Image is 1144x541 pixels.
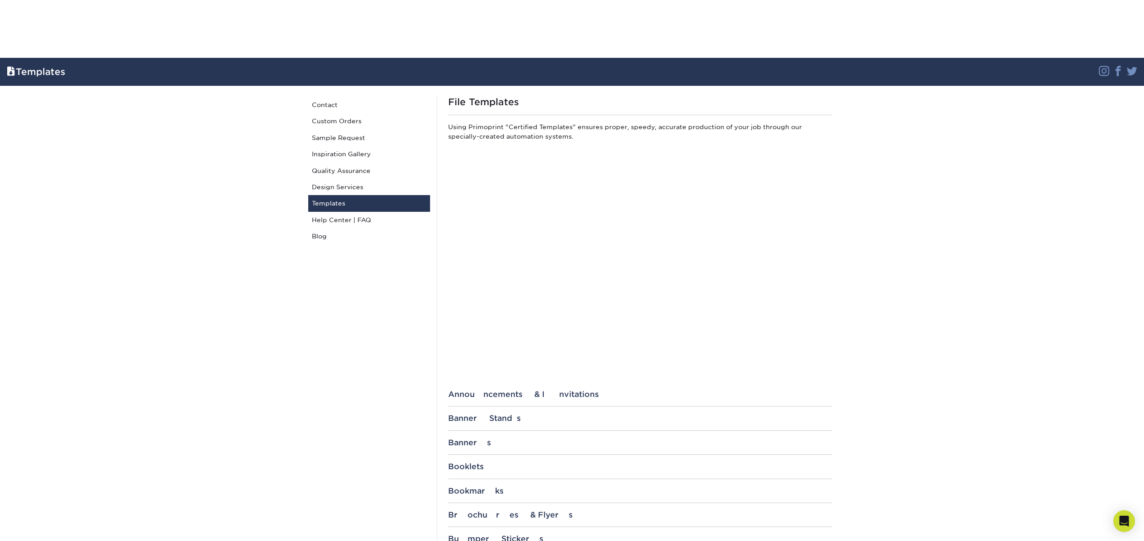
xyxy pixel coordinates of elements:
div: Banners [448,438,832,447]
a: Blog [308,228,430,244]
a: Custom Orders [308,113,430,129]
a: Quality Assurance [308,163,430,179]
a: Sample Request [308,130,430,146]
a: Inspiration Gallery [308,146,430,162]
a: Help Center | FAQ [308,212,430,228]
div: Announcements & Invitations [448,390,832,399]
div: Brochures & Flyers [448,510,832,519]
h1: File Templates [448,97,832,107]
div: Open Intercom Messenger [1113,510,1135,532]
a: Templates [308,195,430,211]
div: Banner Stands [448,414,832,423]
p: Using Primoprint "Certified Templates" ensures proper, speedy, accurate production of your job th... [448,122,832,145]
a: Design Services [308,179,430,195]
div: Booklets [448,462,832,471]
div: Bookmarks [448,486,832,495]
a: Contact [308,97,430,113]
